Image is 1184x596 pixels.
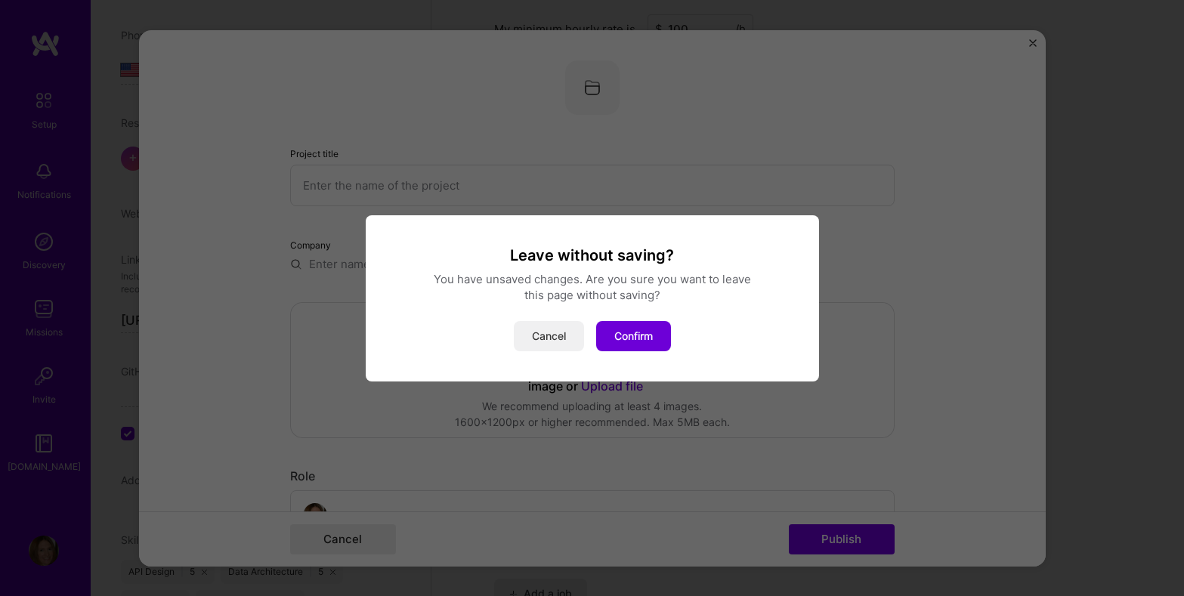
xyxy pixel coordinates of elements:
[384,246,801,265] h3: Leave without saving?
[514,321,584,351] button: Cancel
[384,287,801,303] div: this page without saving?
[596,321,671,351] button: Confirm
[366,215,819,381] div: modal
[384,271,801,287] div: You have unsaved changes. Are you sure you want to leave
